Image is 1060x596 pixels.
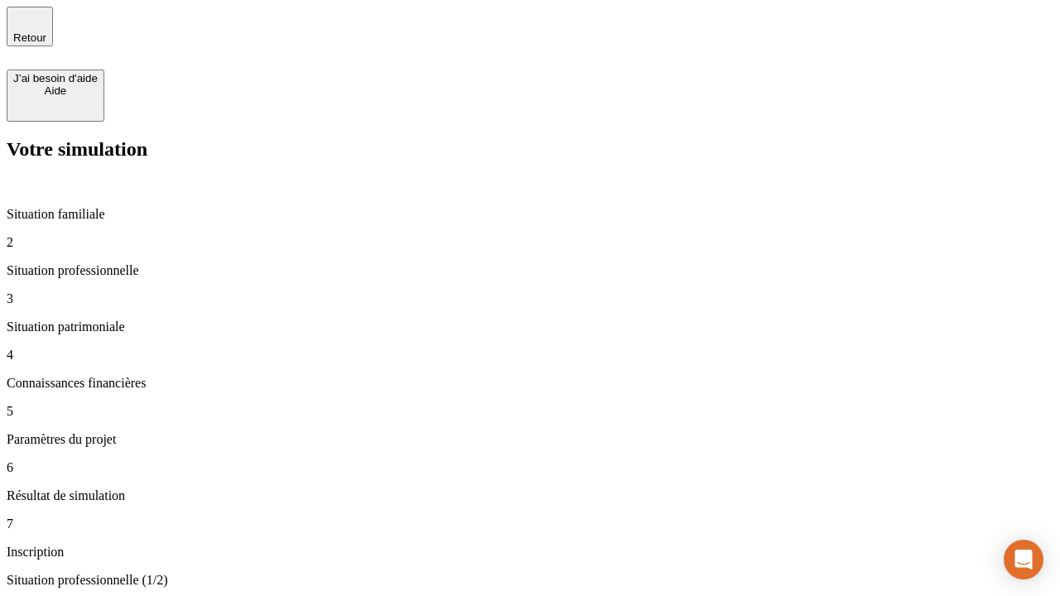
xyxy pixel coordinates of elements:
p: Situation professionnelle [7,263,1053,278]
div: J’ai besoin d'aide [13,72,98,84]
p: 3 [7,291,1053,306]
h2: Votre simulation [7,138,1053,161]
button: J’ai besoin d'aideAide [7,70,104,122]
p: Connaissances financières [7,376,1053,391]
p: Inscription [7,545,1053,560]
p: 7 [7,517,1053,531]
p: Situation professionnelle (1/2) [7,573,1053,588]
div: Aide [13,84,98,97]
p: 4 [7,348,1053,363]
button: Retour [7,7,53,46]
p: Situation familiale [7,207,1053,222]
p: Résultat de simulation [7,488,1053,503]
p: Paramètres du projet [7,432,1053,447]
p: 5 [7,404,1053,419]
p: 2 [7,235,1053,250]
span: Retour [13,31,46,44]
p: 6 [7,460,1053,475]
p: Situation patrimoniale [7,320,1053,334]
div: Open Intercom Messenger [1004,540,1043,579]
